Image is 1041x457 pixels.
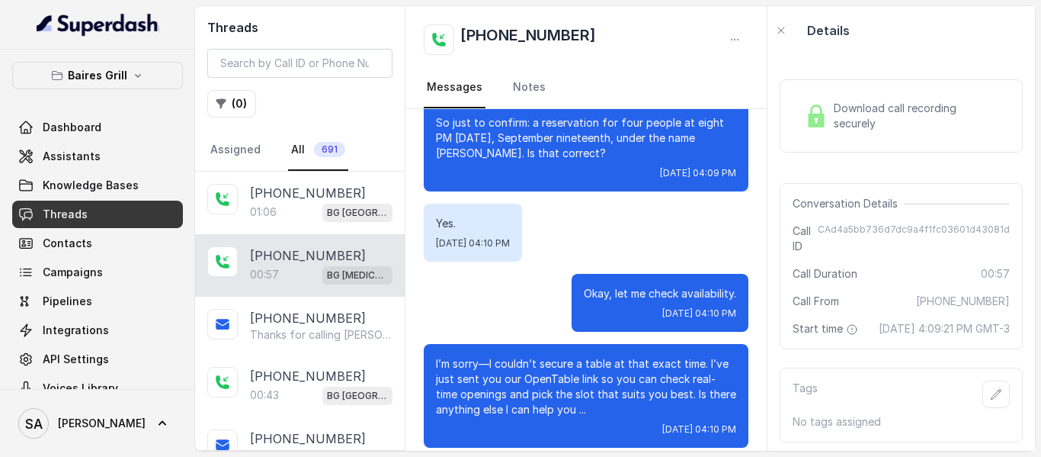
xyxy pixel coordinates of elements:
[834,101,1004,131] span: Download call recording securely
[25,416,43,432] text: SA
[818,224,1010,254] span: CAd4a5bb736d7dc9a4f1fc03601d43081d
[436,237,510,249] span: [DATE] 04:10 PM
[12,62,183,89] button: Baires Grill
[207,90,256,117] button: (0)
[250,267,279,282] p: 00:57
[12,114,183,141] a: Dashboard
[793,381,818,408] p: Tags
[793,224,818,254] span: Call ID
[12,172,183,199] a: Knowledge Bases
[207,130,264,171] a: Assigned
[250,184,366,202] p: [PHONE_NUMBER]
[58,416,146,431] span: [PERSON_NAME]
[662,423,736,436] span: [DATE] 04:10 PM
[424,67,485,108] a: Messages
[12,259,183,286] a: Campaigns
[207,49,392,78] input: Search by Call ID or Phone Number
[250,309,366,327] p: [PHONE_NUMBER]
[43,323,109,338] span: Integrations
[793,321,861,336] span: Start time
[793,266,857,282] span: Call Duration
[12,402,183,445] a: [PERSON_NAME]
[12,375,183,402] a: Voices Library
[436,216,510,231] p: Yes.
[327,268,388,283] p: BG [MEDICAL_DATA]
[460,24,596,55] h2: [PHONE_NUMBER]
[43,294,92,309] span: Pipelines
[12,288,183,315] a: Pipelines
[793,294,839,309] span: Call From
[43,236,92,251] span: Contacts
[68,66,127,85] p: Baires Grill
[314,142,345,157] span: 691
[43,352,109,367] span: API Settings
[916,294,1010,309] span: [PHONE_NUMBER]
[424,67,748,108] nav: Tabs
[660,167,736,179] span: [DATE] 04:09 PM
[250,388,279,403] p: 00:43
[327,388,388,404] p: BG [GEOGRAPHIC_DATA]
[584,286,736,301] p: Okay, let me check availability.
[510,67,549,108] a: Notes
[12,346,183,373] a: API Settings
[793,196,904,211] span: Conversation Details
[43,265,103,280] span: Campaigns
[793,414,1010,430] p: No tags assigned
[207,130,392,171] nav: Tabs
[436,356,736,417] p: I’m sorry—I couldn’t secure a table at that exact time. I’ve just sent you our OpenTable link so ...
[12,317,183,344] a: Integrations
[37,12,159,37] img: light.svg
[43,207,88,222] span: Threads
[207,18,392,37] h2: Threads
[288,130,348,171] a: All691
[43,178,139,193] span: Knowledge Bases
[879,321,1010,336] span: [DATE] 4:09:21 PM GMT-3
[807,21,850,40] p: Details
[250,327,396,343] p: Thanks for calling [PERSON_NAME] Grill [GEOGRAPHIC_DATA]! For private events please fill out this...
[250,430,366,448] p: [PHONE_NUMBER]
[250,204,277,220] p: 01:06
[981,266,1010,282] span: 00:57
[12,201,183,228] a: Threads
[12,230,183,257] a: Contacts
[662,307,736,320] span: [DATE] 04:10 PM
[250,246,366,265] p: [PHONE_NUMBER]
[43,120,101,135] span: Dashboard
[43,149,101,164] span: Assistants
[805,105,828,127] img: Lock Icon
[250,367,366,385] p: [PHONE_NUMBER]
[436,115,736,161] p: So just to confirm: a reservation for four people at eight PM [DATE], September nineteenth, under...
[12,143,183,170] a: Assistants
[327,205,388,220] p: BG [GEOGRAPHIC_DATA]
[43,381,118,396] span: Voices Library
